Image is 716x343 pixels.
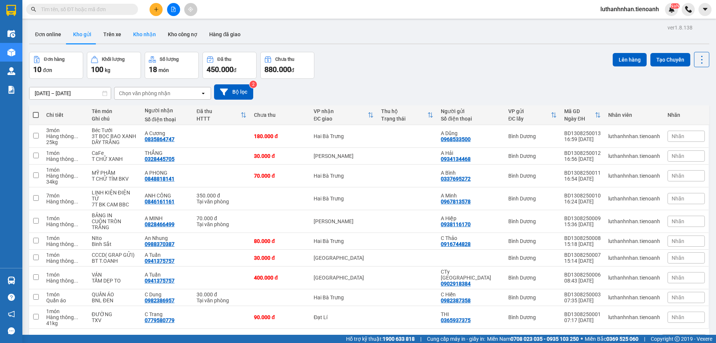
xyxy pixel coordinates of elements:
div: 0328445705 [145,156,175,162]
span: Cung cấp máy in - giấy in: [427,335,485,343]
div: 1 món [46,308,84,314]
div: QUẦN ÁO [92,291,137,297]
div: Hàng thông thường [46,156,84,162]
span: ... [74,133,78,139]
div: Ghi chú [92,116,137,122]
div: BD1308250003 [564,291,601,297]
div: Thu hộ [381,108,427,114]
div: luthanhnhan.tienoanh [608,218,660,224]
button: Chưa thu880.000đ [260,52,314,79]
div: 16:59 [DATE] [564,136,601,142]
span: | [644,335,645,343]
button: Tạo Chuyến [650,53,690,66]
img: warehouse-icon [7,49,15,56]
div: luthanhnhan.tienoanh [608,153,660,159]
div: ĐC giao [314,116,368,122]
div: 3 món [46,127,84,133]
div: CUỘN TRÒN TRẮNG [92,218,137,230]
div: Béc Tưới [92,127,137,133]
div: A Bình [441,170,501,176]
span: đ [233,67,236,73]
span: ⚪️ [581,337,583,340]
div: luthanhnhan.tienoanh [608,314,660,320]
span: ... [74,199,78,205]
div: 0848818141 [145,176,175,182]
span: 880.000 [264,65,291,74]
div: THẮNG [145,150,189,156]
button: Trên xe [97,25,127,43]
div: A Tuấn [145,252,189,258]
button: Kho nhận [127,25,162,43]
div: BD1308250011 [564,170,601,176]
span: Nhãn [672,218,684,224]
div: [PERSON_NAME] [314,218,374,224]
div: 15:36 [DATE] [564,221,601,227]
span: luthanhnhan.tienoanh [594,4,665,14]
div: BD1308250009 [564,215,601,221]
div: 34 kg [46,179,84,185]
div: Bình Dương [508,218,557,224]
button: plus [150,3,163,16]
button: Khối lượng100kg [87,52,141,79]
img: logo-vxr [6,5,16,16]
div: BD1308250001 [564,311,601,317]
div: Chưa thu [254,112,306,118]
span: Nhãn [672,314,684,320]
div: 16:54 [DATE] [564,176,601,182]
div: Đã thu [217,57,231,62]
div: C Hiền [441,291,501,297]
span: plus [154,7,159,12]
button: Bộ lọc [214,84,253,100]
span: Hỗ trợ kỹ thuật: [346,335,415,343]
div: A Minh [441,193,501,199]
div: BD1308250013 [564,130,601,136]
div: 0846161161 [145,199,175,205]
span: message [8,327,15,334]
div: 1 món [46,252,84,258]
div: BD1308250010 [564,193,601,199]
div: luthanhnhan.tienoanh [608,133,660,139]
div: 80.000 đ [254,238,306,244]
div: 90.000 đ [254,314,306,320]
span: Nhãn [672,255,684,261]
div: 1 món [46,167,84,173]
div: [PERSON_NAME] [314,153,374,159]
div: Đã thu [197,108,241,114]
div: 0828466499 [145,221,175,227]
th: Toggle SortBy [377,105,437,125]
span: copyright [675,336,680,342]
div: Đạt Lí [314,314,374,320]
div: BD1308250008 [564,235,601,241]
strong: 0369 525 060 [606,336,638,342]
span: ... [74,278,78,284]
div: Tại văn phòng [197,221,246,227]
div: A Hải [441,150,501,156]
div: [GEOGRAPHIC_DATA] [314,275,374,281]
button: Kho gửi [67,25,97,43]
div: 3T BỌC BAO XANH DÂY TRẮNG [92,133,137,145]
div: Chưa thu [275,57,294,62]
div: 350.000 đ [197,193,246,199]
div: A Cương [145,130,189,136]
div: BD1308250006 [564,272,601,278]
img: warehouse-icon [7,277,15,284]
span: notification [8,311,15,318]
div: ANH CÔNG [145,193,189,199]
div: 08:43 [DATE] [564,278,601,284]
div: ĐC lấy [508,116,551,122]
span: ... [74,314,78,320]
div: Số điện thoại [145,116,189,122]
span: ... [74,173,78,179]
th: Toggle SortBy [310,105,377,125]
span: đơn [43,67,52,73]
div: CTy Yên Lâm [441,269,501,281]
div: 7 món [46,193,84,199]
div: 1 món [46,291,84,297]
button: Đơn hàng10đơn [29,52,83,79]
div: A Dũng [441,130,501,136]
div: 0934134468 [441,156,471,162]
div: 1 món [46,272,84,278]
div: Bình Dương [508,133,557,139]
div: Hàng thông thường [46,241,84,247]
div: CCCD( GRAP GỬI) [92,252,137,258]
